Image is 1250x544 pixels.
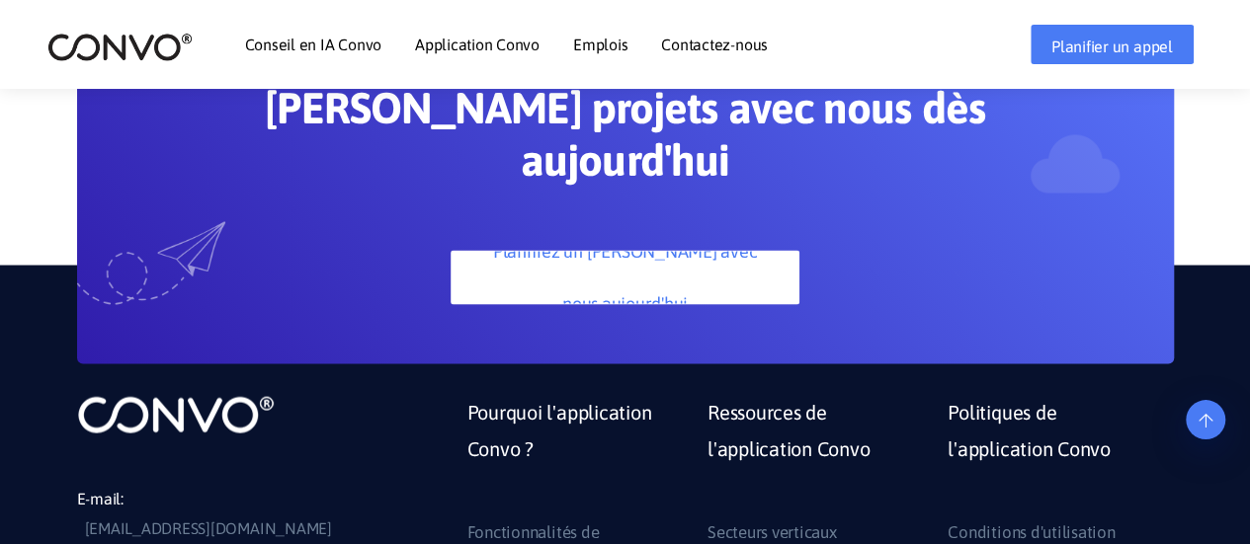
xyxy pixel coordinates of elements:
a: Planifier un appel [1031,25,1194,64]
font: Politiques de l'application Convo [948,400,1110,459]
font: Planifier un appel [1051,38,1173,55]
a: Planifiez un [PERSON_NAME] avec nous aujourd'hui [451,250,799,304]
font: Conseil en IA Convo [245,36,381,53]
font: [EMAIL_ADDRESS][DOMAIN_NAME] [85,518,332,536]
font: Ressources de l'application Convo [708,400,870,459]
font: Emplois [573,36,627,53]
img: logo_non_trouvé [77,393,275,434]
font: Pourquoi l'application Convo ? [467,400,652,459]
font: E-mail: [77,489,124,506]
a: Application Convo [415,37,540,52]
font: Contactez-nous [661,36,768,53]
img: logo_2.png [47,32,193,62]
a: [EMAIL_ADDRESS][DOMAIN_NAME] [85,513,332,543]
a: Conseil en IA Convo [245,37,381,52]
font: Secteurs verticaux [708,521,837,541]
font: Conditions d'utilisation [948,521,1115,541]
a: Emplois [573,37,627,52]
font: Application Convo [415,36,540,53]
a: Contactez-nous [661,37,768,52]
